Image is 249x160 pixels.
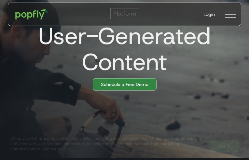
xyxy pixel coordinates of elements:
a: Login [198,6,220,23]
a: Schedule a Free Demo [93,78,157,91]
div: When you visit or log in, cookies and similar technologies may be used by our data partners to li... [10,136,204,152]
h1: User-Generated Content [3,23,241,75]
a: Got It! [210,141,239,152]
div: Login [203,11,215,18]
a: here [61,146,69,152]
a: home [11,5,53,24]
